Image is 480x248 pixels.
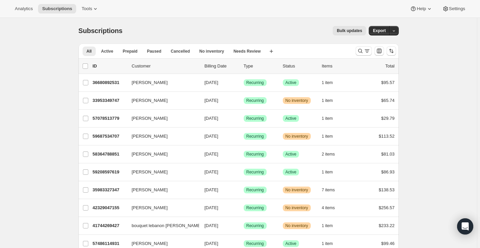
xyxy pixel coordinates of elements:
span: Recurring [246,151,264,157]
span: [DATE] [205,223,218,228]
button: [PERSON_NAME] [128,77,195,88]
button: 7 items [322,185,342,195]
button: 1 item [322,132,340,141]
button: [PERSON_NAME] [128,167,195,177]
button: Subscriptions [38,4,76,13]
span: [DATE] [205,169,218,174]
span: 1 item [322,169,333,175]
span: Active [286,169,297,175]
div: 59208597619[PERSON_NAME][DATE]SuccessRecurringSuccessActive1 item$86.93 [93,167,395,177]
button: [PERSON_NAME] [128,185,195,195]
div: 57078513779[PERSON_NAME][DATE]SuccessRecurringSuccessActive1 item$29.79 [93,114,395,123]
p: 58364788851 [93,151,126,158]
span: [DATE] [205,241,218,246]
button: Sort the results [387,46,396,56]
span: Active [286,80,297,85]
button: Help [406,4,437,13]
span: [DATE] [205,134,218,139]
span: Recurring [246,223,264,228]
button: Export [369,26,390,35]
button: 2 items [322,149,342,159]
div: 58364788851[PERSON_NAME][DATE]SuccessRecurringSuccessActive2 items$81.03 [93,149,395,159]
button: bouquet lebanon [PERSON_NAME] [128,220,195,231]
button: [PERSON_NAME] [128,113,195,124]
span: [PERSON_NAME] [132,187,168,193]
p: 59687534707 [93,133,126,140]
span: 7 items [322,187,335,193]
span: No inventory [286,223,308,228]
span: 2 items [322,151,335,157]
span: Recurring [246,205,264,211]
button: 1 item [322,221,340,230]
span: $95.57 [381,80,395,85]
p: ID [93,63,126,70]
span: No inventory [199,49,224,54]
span: Paused [147,49,161,54]
span: Recurring [246,116,264,121]
div: 33953349747[PERSON_NAME][DATE]SuccessRecurringWarningNo inventory1 item$65.74 [93,96,395,105]
span: [DATE] [205,80,218,85]
span: $29.79 [381,116,395,121]
button: Tools [78,4,103,13]
p: 36680892531 [93,79,126,86]
span: Export [373,28,386,33]
span: Recurring [246,241,264,246]
span: [DATE] [205,187,218,192]
button: 1 item [322,96,340,105]
span: [PERSON_NAME] [132,169,168,175]
p: Billing Date [205,63,238,70]
span: 1 item [322,116,333,121]
span: $256.57 [379,205,395,210]
span: $65.74 [381,98,395,103]
span: Recurring [246,98,264,103]
span: Needs Review [234,49,261,54]
button: 1 item [322,78,340,87]
div: 42329047155[PERSON_NAME][DATE]SuccessRecurringWarningNo inventory4 items$256.57 [93,203,395,213]
button: Settings [438,4,469,13]
span: Tools [82,6,92,11]
span: 1 item [322,241,333,246]
span: No inventory [286,134,308,139]
button: [PERSON_NAME] [128,131,195,142]
span: [PERSON_NAME] [132,240,168,247]
span: [PERSON_NAME] [132,115,168,122]
button: 4 items [322,203,342,213]
div: Open Intercom Messenger [457,218,473,235]
span: [PERSON_NAME] [132,204,168,211]
p: 35983327347 [93,187,126,193]
button: 1 item [322,167,340,177]
div: Type [244,63,277,70]
span: 1 item [322,134,333,139]
span: [DATE] [205,151,218,157]
span: Active [286,241,297,246]
button: Bulk updates [333,26,366,35]
span: [DATE] [205,98,218,103]
span: Recurring [246,80,264,85]
span: [PERSON_NAME] [132,151,168,158]
button: Customize table column order and visibility [374,46,384,56]
p: 42329047155 [93,204,126,211]
p: 41744269427 [93,222,126,229]
span: $138.53 [379,187,395,192]
button: 1 item [322,114,340,123]
span: bouquet lebanon [PERSON_NAME] [132,222,202,229]
div: Items [322,63,356,70]
span: $81.03 [381,151,395,157]
div: 36680892531[PERSON_NAME][DATE]SuccessRecurringSuccessActive1 item$95.57 [93,78,395,87]
span: 1 item [322,223,333,228]
span: 1 item [322,98,333,103]
span: Active [101,49,113,54]
p: 57078513779 [93,115,126,122]
span: [PERSON_NAME] [132,79,168,86]
p: Total [385,63,394,70]
button: [PERSON_NAME] [128,95,195,106]
span: No inventory [286,205,308,211]
button: [PERSON_NAME] [128,202,195,213]
span: $99.46 [381,241,395,246]
span: [DATE] [205,116,218,121]
div: 59687534707[PERSON_NAME][DATE]SuccessRecurringWarningNo inventory1 item$113.52 [93,132,395,141]
p: Status [283,63,317,70]
span: 1 item [322,80,333,85]
span: Analytics [15,6,33,11]
span: Subscriptions [79,27,123,34]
